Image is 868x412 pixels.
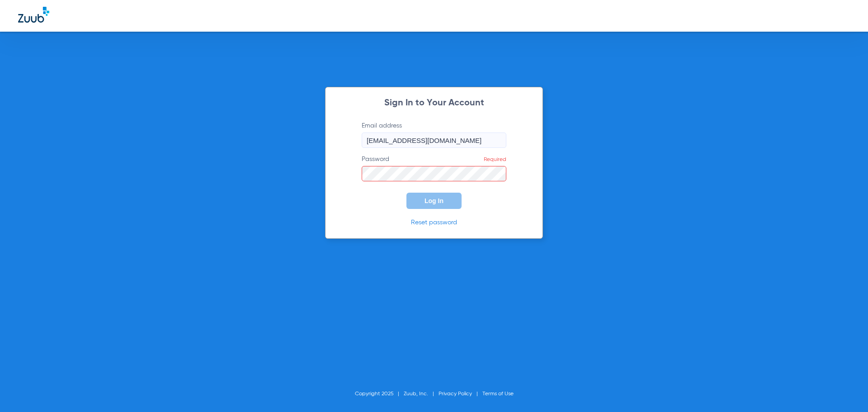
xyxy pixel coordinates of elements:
iframe: Chat Widget [823,369,868,412]
h2: Sign In to Your Account [348,99,520,108]
img: Zuub Logo [18,7,49,23]
a: Reset password [411,219,457,226]
li: Copyright 2025 [355,389,404,398]
span: Required [484,157,506,162]
input: Email address [362,133,506,148]
input: PasswordRequired [362,166,506,181]
span: Log In [425,197,443,204]
label: Password [362,155,506,181]
li: Zuub, Inc. [404,389,439,398]
button: Log In [406,193,462,209]
a: Terms of Use [482,391,514,397]
a: Privacy Policy [439,391,472,397]
label: Email address [362,121,506,148]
